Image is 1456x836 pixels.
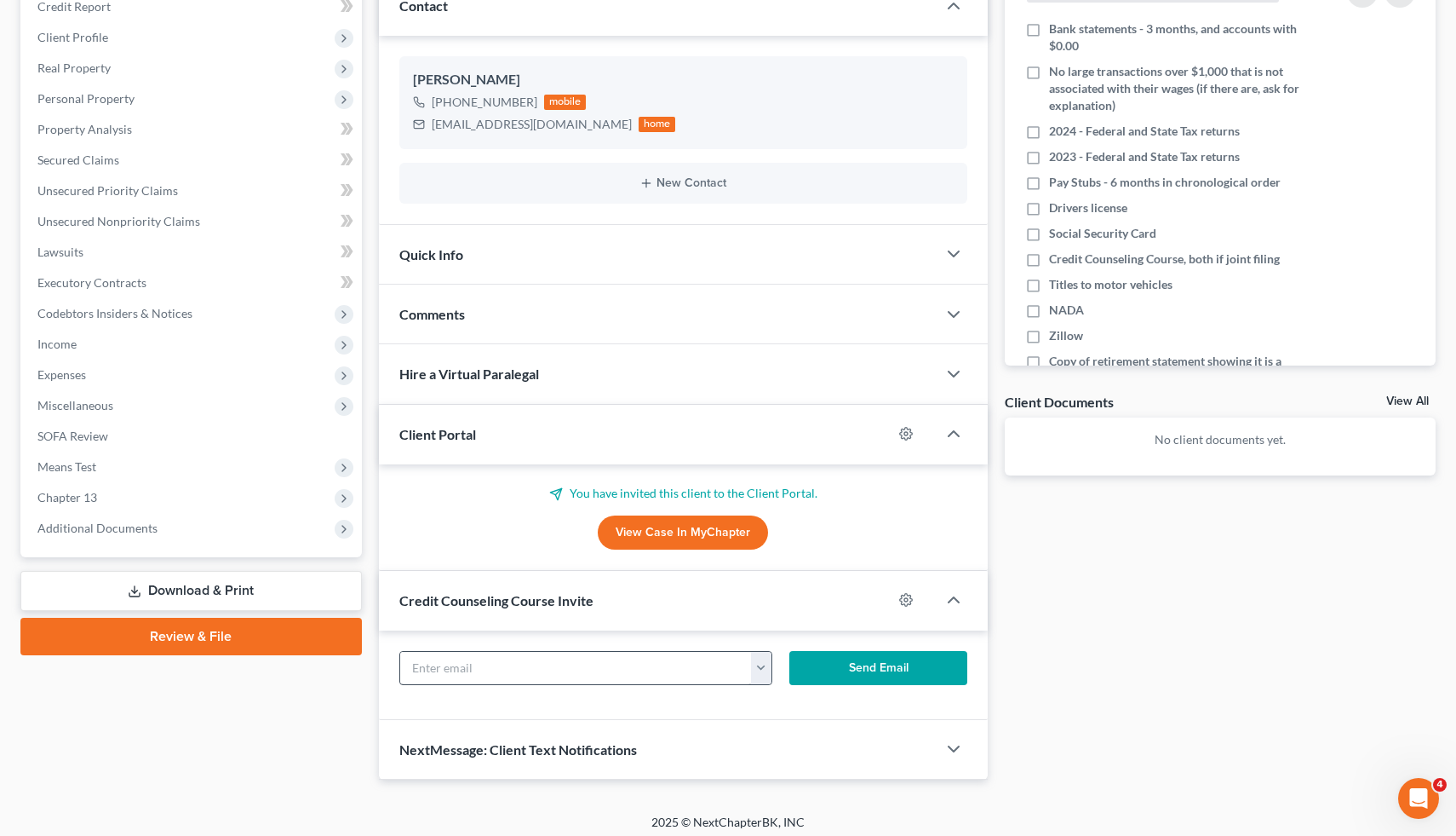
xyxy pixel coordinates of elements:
span: Lawsuits [37,245,83,259]
span: Codebtors Insiders & Notices [37,306,192,320]
span: Income [37,337,77,351]
div: [EMAIL_ADDRESS][DOMAIN_NAME] [432,116,632,133]
span: Quick Info [399,246,463,262]
a: Download & Print [20,571,362,611]
span: Chapter 13 [37,490,97,504]
a: Unsecured Priority Claims [24,176,362,206]
span: NADA [1049,302,1084,319]
p: No client documents yet. [1018,431,1422,448]
span: Titles to motor vehicles [1049,276,1172,293]
span: Unsecured Priority Claims [37,183,178,198]
button: New Contact [413,176,954,190]
span: Means Test [37,459,96,474]
span: Pay Stubs - 6 months in chronological order [1049,174,1281,191]
span: NextMessage: Client Text Notifications [399,741,637,758]
a: Secured Claims [24,145,362,176]
a: View All [1386,395,1429,407]
span: Secured Claims [37,153,119,167]
span: Additional Documents [37,521,158,535]
span: Real Property [37,61,111,75]
span: Executory Contracts [37,275,146,290]
span: Client Portal [399,426,476,442]
a: Property Analysis [24,114,362,145]
a: Executory Contracts [24,268,362,298]
span: Miscellaneous [37,398,113,412]
div: [PERSON_NAME] [413,70,954,90]
span: SOFA Review [37,429,108,443]
span: No large transactions over $1,000 that is not associated with their wages (if there are, ask for ... [1049,63,1313,114]
span: Credit Counseling Course Invite [399,592,593,608]
span: Personal Property [37,91,135,106]
div: home [639,117,676,132]
span: Client Profile [37,30,108,44]
button: Send Email [789,651,967,685]
span: Copy of retirement statement showing it is a exempt asset if any [1049,353,1313,387]
div: Client Documents [1005,393,1114,411]
span: Zillow [1049,327,1083,344]
a: SOFA Review [24,421,362,452]
span: 2024 - Federal and State Tax returns [1049,123,1240,140]
span: Bank statements - 3 months, and accounts with $0.00 [1049,20,1313,55]
a: Unsecured Nonpriority Claims [24,206,362,237]
span: 2023 - Federal and State Tax returns [1049,148,1240,165]
span: Social Security Card [1049,225,1156,242]
span: Property Analysis [37,122,132,136]
a: Lawsuits [24,237,362,268]
input: Enter email [400,652,752,684]
span: Hire a Virtual Paralegal [399,366,539,382]
a: Review & File [20,618,362,655]
a: View Case in MyChapter [598,516,768,550]
span: Drivers license [1049,199,1127,216]
span: 4 [1433,778,1447,792]
span: Expenses [37,367,86,382]
div: mobile [544,95,587,110]
span: Credit Counseling Course, both if joint filing [1049,251,1280,268]
span: Unsecured Nonpriority Claims [37,214,200,228]
p: You have invited this client to the Client Portal. [399,485,968,502]
span: Comments [399,306,465,322]
iframe: Intercom live chat [1398,778,1439,819]
div: [PHONE_NUMBER] [432,94,537,111]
